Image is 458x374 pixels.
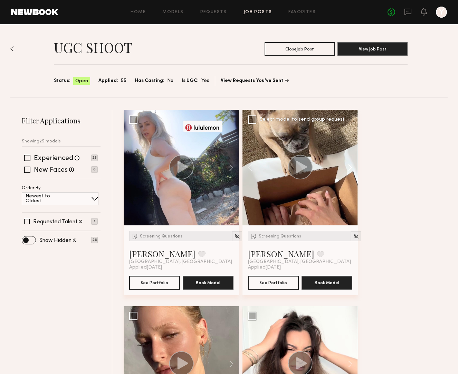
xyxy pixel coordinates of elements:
a: Book Model [183,279,233,285]
a: Book Model [302,279,352,285]
a: Home [131,10,146,15]
a: [PERSON_NAME] [129,248,195,259]
span: Has Casting: [135,77,164,85]
img: Unhide Model [353,233,359,239]
span: Open [75,78,88,85]
span: No [167,77,173,85]
div: Applied [DATE] [248,265,352,270]
span: Yes [201,77,209,85]
img: Unhide Model [234,233,240,239]
a: Favorites [288,10,316,15]
p: Showing 29 models [22,139,61,144]
span: Is UGC: [182,77,199,85]
div: Applied [DATE] [129,265,233,270]
label: New Faces [34,167,68,174]
span: Screening Questions [140,234,182,239]
span: Applied: [98,77,118,85]
button: View Job Post [337,42,408,56]
img: Back to previous page [10,46,14,52]
button: Book Model [183,276,233,290]
a: Y [436,7,447,18]
div: Select model to send group request [260,117,345,122]
img: Submission Icon [250,233,257,240]
span: Screening Questions [259,234,301,239]
a: View Requests You’ve Sent [221,78,289,83]
p: Order By [22,186,41,190]
a: Requests [200,10,227,15]
span: [GEOGRAPHIC_DATA], [GEOGRAPHIC_DATA] [129,259,232,265]
span: [GEOGRAPHIC_DATA], [GEOGRAPHIC_DATA] [248,259,351,265]
label: Experienced [34,155,73,162]
button: Book Model [302,276,352,290]
p: 23 [91,155,98,161]
label: Show Hidden [39,238,71,243]
label: Requested Talent [33,219,77,225]
a: [PERSON_NAME] [248,248,314,259]
button: See Portfolio [129,276,180,290]
a: Models [162,10,183,15]
p: Newest to Oldest [26,194,67,204]
span: 55 [121,77,126,85]
button: See Portfolio [248,276,299,290]
p: 1 [91,218,98,225]
p: 26 [91,237,98,243]
img: Submission Icon [132,233,139,240]
h2: Filter Applications [22,116,101,125]
p: 6 [91,166,98,173]
span: Status: [54,77,70,85]
a: Job Posts [244,10,272,15]
h1: UGC SHOOT [54,39,132,56]
button: CloseJob Post [265,42,335,56]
